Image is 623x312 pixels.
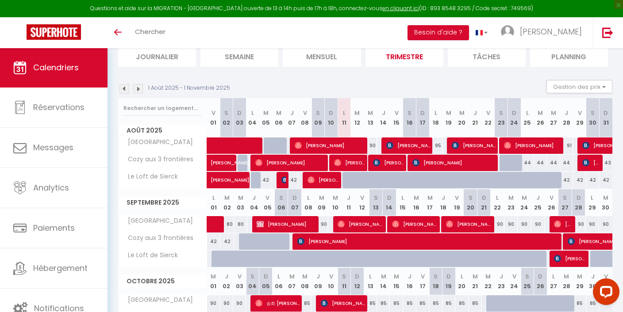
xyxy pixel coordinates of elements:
[560,155,573,171] div: 44
[329,109,333,117] abbr: D
[416,295,430,312] div: 85
[450,189,464,216] th: 19
[586,268,600,295] th: 30
[554,250,585,267] span: [PERSON_NAME]
[531,189,545,216] th: 25
[396,189,410,216] th: 15
[604,109,608,117] abbr: D
[586,172,600,188] div: 42
[259,268,273,295] th: 05
[364,268,377,295] th: 13
[429,137,442,154] div: 95
[207,295,220,312] div: 90
[315,216,329,232] div: 90
[455,268,469,295] th: 20
[283,45,361,67] li: Mensuel
[298,98,311,137] th: 08
[383,189,396,216] th: 14
[246,268,259,295] th: 04
[501,25,514,38] img: ...
[211,272,216,281] abbr: M
[381,272,386,281] abbr: M
[496,194,499,202] abbr: L
[403,98,416,137] th: 16
[504,137,561,154] span: [PERSON_NAME]
[207,98,220,137] th: 01
[572,216,585,232] div: 90
[246,98,259,137] th: 04
[599,268,612,295] th: 31
[591,109,595,117] abbr: S
[220,233,234,250] div: 42
[27,24,81,40] img: Super Booking
[365,45,443,67] li: Trimestre
[550,194,554,202] abbr: V
[33,263,88,274] span: Hébergement
[534,98,547,137] th: 26
[525,272,529,281] abbr: S
[354,109,360,117] abbr: M
[148,84,230,92] p: 1 Août 2025 - 1 Novembre 2025
[538,109,543,117] abbr: M
[485,272,491,281] abbr: M
[276,109,281,117] abbr: M
[207,268,220,295] th: 01
[577,194,581,202] abbr: D
[377,295,390,312] div: 85
[369,272,372,281] abbr: L
[224,194,230,202] abbr: M
[387,194,392,202] abbr: D
[591,272,595,281] abbr: J
[325,98,338,137] th: 10
[369,189,383,216] th: 13
[452,137,496,154] span: [PERSON_NAME] Vicario
[390,268,403,295] th: 15
[211,150,251,167] span: [PERSON_NAME]
[547,98,560,137] th: 27
[578,109,582,117] abbr: V
[288,189,302,216] th: 07
[531,216,545,232] div: 90
[328,189,342,216] th: 10
[603,194,608,202] abbr: M
[534,155,547,171] div: 44
[281,171,286,188] span: [PERSON_NAME]
[530,45,608,67] li: Planning
[33,142,73,153] span: Messages
[364,137,377,154] div: 90
[455,98,469,137] th: 20
[238,194,243,202] abbr: M
[572,189,585,216] th: 28
[560,137,573,154] div: 91
[390,295,403,312] div: 85
[416,268,430,295] th: 17
[499,109,503,117] abbr: S
[252,194,256,202] abbr: J
[602,27,613,38] img: logout
[33,222,75,233] span: Paiements
[604,272,608,281] abbr: V
[560,172,573,188] div: 42
[504,189,518,216] th: 23
[128,17,172,48] a: Chercher
[412,154,496,171] span: [PERSON_NAME]
[220,295,233,312] div: 90
[586,275,623,312] iframe: LiveChat chat widget
[342,189,356,216] th: 11
[120,137,195,147] span: [GEOGRAPHIC_DATA]
[311,98,325,137] th: 09
[512,272,516,281] abbr: V
[364,98,377,137] th: 13
[263,109,269,117] abbr: M
[545,189,558,216] th: 26
[508,98,521,137] th: 24
[442,268,456,295] th: 19
[237,109,242,117] abbr: D
[343,109,346,117] abbr: L
[307,194,310,202] abbr: L
[552,272,555,281] abbr: L
[392,216,436,232] span: [PERSON_NAME]
[508,194,514,202] abbr: M
[200,45,278,67] li: Semaine
[250,272,254,281] abbr: S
